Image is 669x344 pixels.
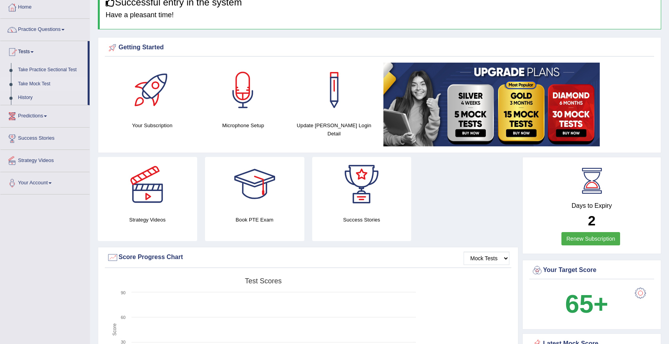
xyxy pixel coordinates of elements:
[245,277,282,285] tspan: Test scores
[98,216,197,224] h4: Strategy Videos
[588,213,595,228] b: 2
[205,216,304,224] h4: Book PTE Exam
[0,41,88,61] a: Tests
[312,216,412,224] h4: Success Stories
[531,265,652,276] div: Your Target Score
[112,323,117,336] tspan: Score
[0,105,90,125] a: Predictions
[111,121,194,130] h4: Your Subscription
[201,121,284,130] h4: Microphone Setup
[14,77,88,91] a: Take Mock Test
[0,19,90,38] a: Practice Questions
[14,63,88,77] a: Take Practice Sectional Test
[565,290,608,318] b: 65+
[14,91,88,105] a: History
[107,42,652,54] div: Getting Started
[293,121,376,138] h4: Update [PERSON_NAME] Login Detail
[0,172,90,192] a: Your Account
[107,252,509,263] div: Score Progress Chart
[0,128,90,147] a: Success Stories
[561,232,620,245] a: Renew Subscription
[0,150,90,169] a: Strategy Videos
[531,202,652,209] h4: Days to Expiry
[106,11,655,19] h4: Have a pleasant time!
[121,315,126,320] text: 60
[121,290,126,295] text: 90
[383,63,600,146] img: small5.jpg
